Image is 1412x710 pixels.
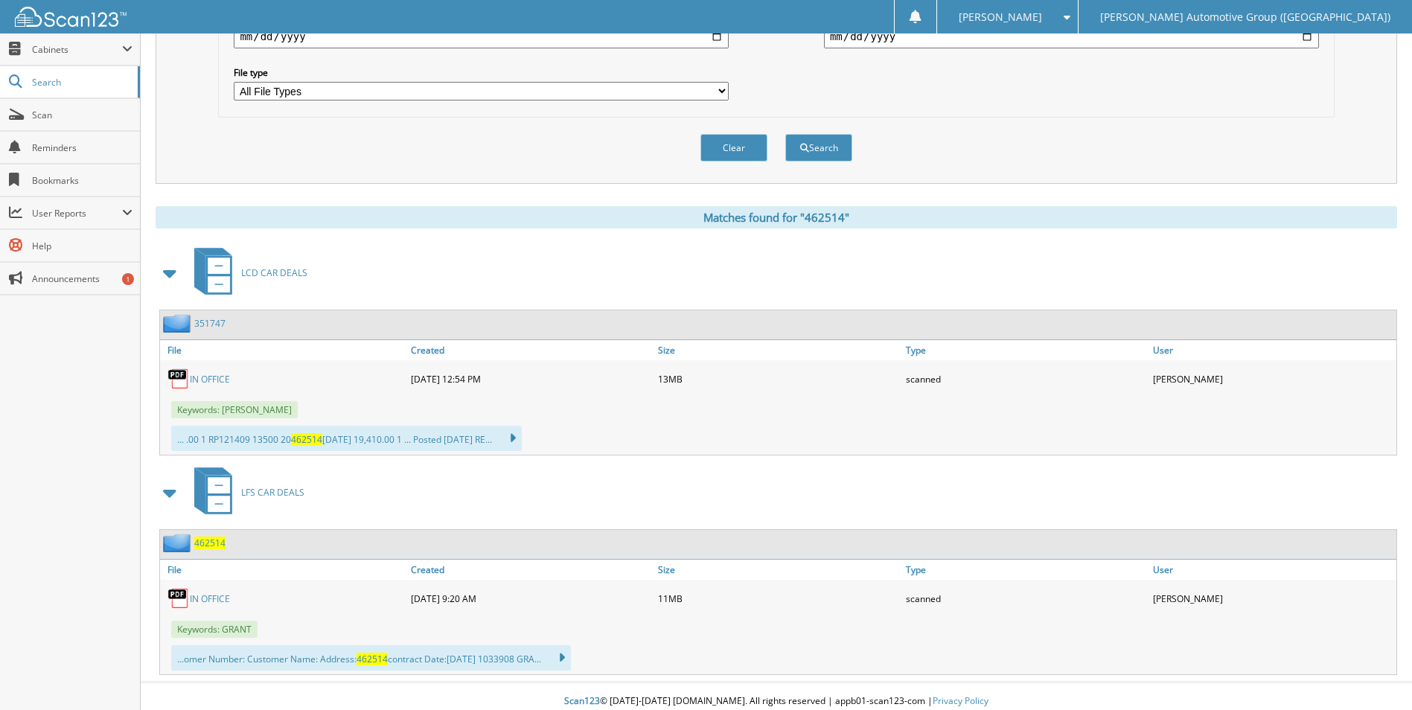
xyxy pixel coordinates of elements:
[32,141,132,154] span: Reminders
[902,340,1149,360] a: Type
[1149,364,1396,394] div: [PERSON_NAME]
[902,583,1149,613] div: scanned
[32,76,130,89] span: Search
[167,587,190,610] img: PDF.png
[654,364,901,394] div: 13MB
[357,653,388,665] span: 462514
[785,134,852,161] button: Search
[407,364,654,394] div: [DATE] 12:54 PM
[1149,583,1396,613] div: [PERSON_NAME]
[171,426,522,451] div: ... .00 1 RP121409 13500 20 [DATE] 19,410.00 1 ... Posted [DATE] RE...
[185,243,307,302] a: LCD CAR DEALS
[654,583,901,613] div: 11MB
[241,266,307,279] span: LCD CAR DEALS
[1149,340,1396,360] a: User
[654,340,901,360] a: Size
[407,583,654,613] div: [DATE] 9:20 AM
[291,433,322,446] span: 462514
[190,373,230,386] a: IN OFFICE
[234,25,729,48] input: start
[32,43,122,56] span: Cabinets
[407,340,654,360] a: Created
[122,273,134,285] div: 1
[163,534,194,552] img: folder2.png
[190,592,230,605] a: IN OFFICE
[194,537,226,549] a: 462514
[902,364,1149,394] div: scanned
[32,207,122,220] span: User Reports
[32,240,132,252] span: Help
[1149,560,1396,580] a: User
[241,486,304,499] span: LFS CAR DEALS
[933,694,988,707] a: Privacy Policy
[194,317,226,330] a: 351747
[156,206,1397,228] div: Matches found for "462514"
[32,272,132,285] span: Announcements
[171,645,571,671] div: ...omer Number: Customer Name: Address: contract Date:[DATE] 1033908 GRA...
[15,7,127,27] img: scan123-logo-white.svg
[163,314,194,333] img: folder2.png
[160,560,407,580] a: File
[407,560,654,580] a: Created
[654,560,901,580] a: Size
[185,463,304,522] a: LFS CAR DEALS
[959,13,1042,22] span: [PERSON_NAME]
[564,694,600,707] span: Scan123
[1100,13,1390,22] span: [PERSON_NAME] Automotive Group ([GEOGRAPHIC_DATA])
[824,25,1319,48] input: end
[160,340,407,360] a: File
[32,174,132,187] span: Bookmarks
[171,621,258,638] span: Keywords: GRANT
[700,134,767,161] button: Clear
[32,109,132,121] span: Scan
[171,401,298,418] span: Keywords: [PERSON_NAME]
[234,66,729,79] label: File type
[167,368,190,390] img: PDF.png
[902,560,1149,580] a: Type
